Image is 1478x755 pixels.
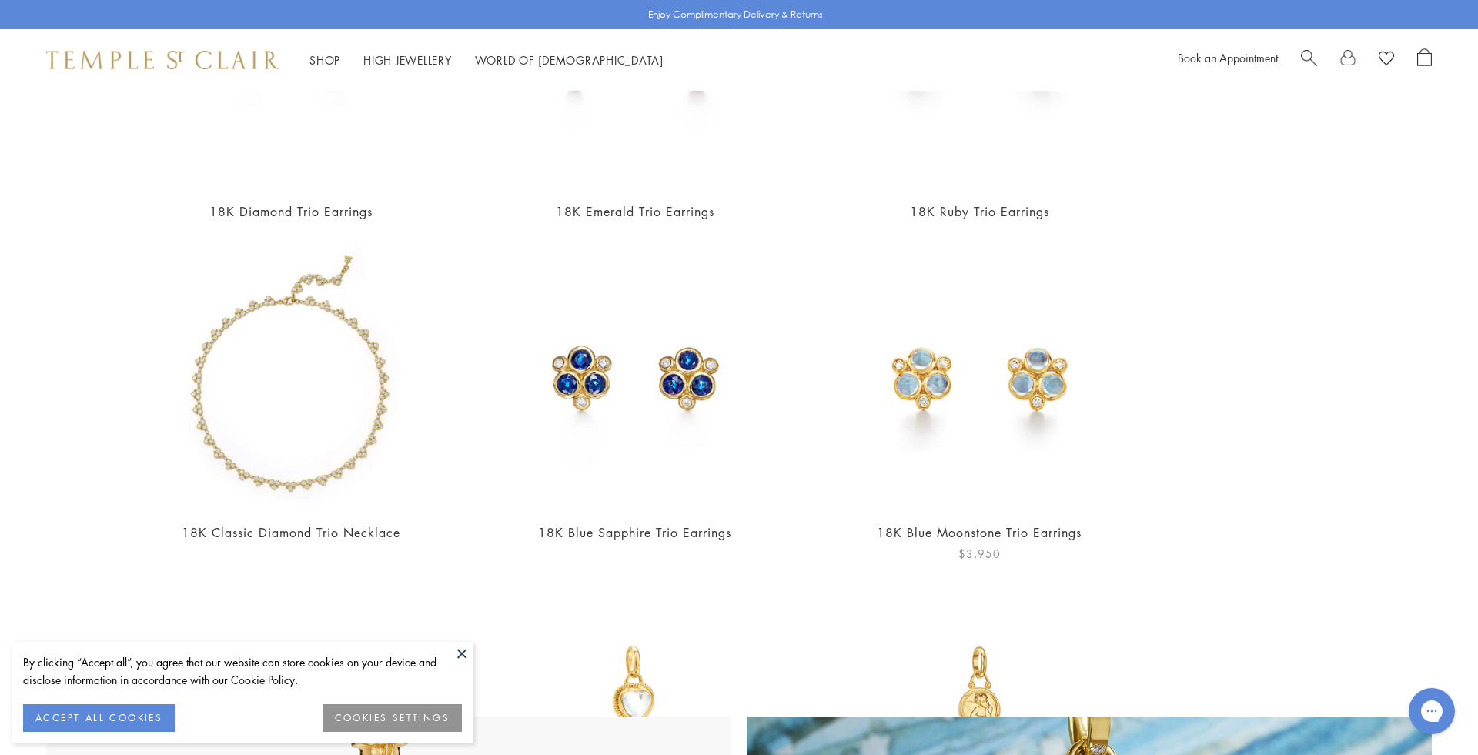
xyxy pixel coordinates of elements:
img: 18K Blue Moonstone Trio Earrings [846,242,1113,509]
a: Open Shopping Bag [1417,48,1432,72]
button: COOKIES SETTINGS [323,704,462,732]
img: 18K Classic Diamond Trio Necklace [157,242,424,509]
div: By clicking “Accept all”, you agree that our website can store cookies on your device and disclos... [23,653,462,689]
a: World of [DEMOGRAPHIC_DATA]World of [DEMOGRAPHIC_DATA] [475,52,664,68]
a: Search [1301,48,1317,72]
a: View Wishlist [1379,48,1394,72]
iframe: Gorgias live chat messenger [1401,683,1463,740]
a: 18K Diamond Trio Earrings [209,203,373,220]
p: Enjoy Complimentary Delivery & Returns [648,7,823,22]
img: 18K Blue Sapphire Trio Earrings [501,242,768,509]
a: 18K Classic Diamond Trio Necklace [182,524,400,541]
a: 18K Emerald Trio Earrings [556,203,714,220]
span: $3,950 [958,545,1001,563]
a: ShopShop [309,52,340,68]
a: 18K Blue Sapphire Trio Earrings [538,524,731,541]
img: Temple St. Clair [46,51,279,69]
a: 18K Ruby Trio Earrings [910,203,1049,220]
button: ACCEPT ALL COOKIES [23,704,175,732]
a: Book an Appointment [1178,50,1278,65]
a: 18K Blue Moonstone Trio Earrings [877,524,1082,541]
nav: Main navigation [309,51,664,70]
a: High JewelleryHigh Jewellery [363,52,452,68]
